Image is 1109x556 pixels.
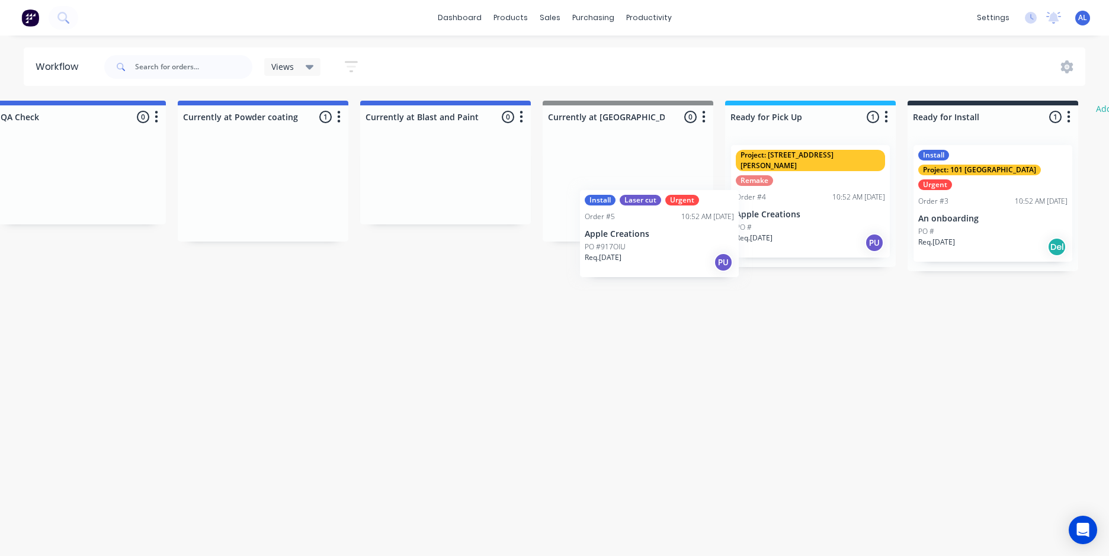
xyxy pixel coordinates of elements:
[620,9,678,27] div: productivity
[21,9,39,27] img: Factory
[548,111,665,123] input: Enter column name…
[488,9,534,27] div: products
[534,9,566,27] div: sales
[730,111,847,123] input: Enter column name…
[271,60,294,73] span: Views
[684,111,697,123] span: 0
[36,60,84,74] div: Workflow
[566,9,620,27] div: purchasing
[1069,516,1097,544] div: Open Intercom Messenger
[183,111,300,123] input: Enter column name…
[1078,12,1087,23] span: AL
[867,111,879,123] span: 1
[971,9,1015,27] div: settings
[913,111,1030,123] input: Enter column name…
[135,55,252,79] input: Search for orders...
[1049,111,1062,123] span: 1
[319,111,332,123] span: 1
[137,111,149,123] span: 0
[1,111,117,123] input: Enter column name…
[366,111,482,123] input: Enter column name…
[432,9,488,27] a: dashboard
[502,111,514,123] span: 0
